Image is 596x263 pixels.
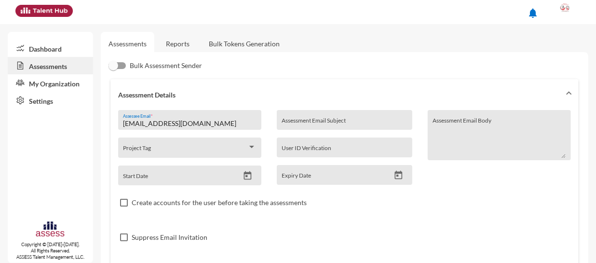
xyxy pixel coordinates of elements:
button: Open calendar [390,170,407,180]
input: Assessee Email [123,120,256,127]
span: Create accounts for the user before taking the assessments [132,197,307,208]
a: Settings [8,92,93,109]
span: Bulk Assessment Sender [130,60,202,71]
mat-icon: notifications [527,7,539,19]
a: Assessments [8,57,93,74]
a: Assessments [108,40,147,48]
mat-expansion-panel-header: Assessment Details [110,79,579,110]
a: Dashboard [8,40,93,57]
a: Reports [158,32,197,55]
img: assesscompany-logo.png [35,221,65,239]
mat-panel-title: Assessment Details [118,91,559,99]
a: My Organization [8,74,93,92]
p: Copyright © [DATE]-[DATE]. All Rights Reserved. ASSESS Talent Management, LLC. [8,241,93,260]
a: Bulk Tokens Generation [201,32,287,55]
span: Suppress Email Invitation [132,232,207,243]
button: Open calendar [239,171,256,181]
